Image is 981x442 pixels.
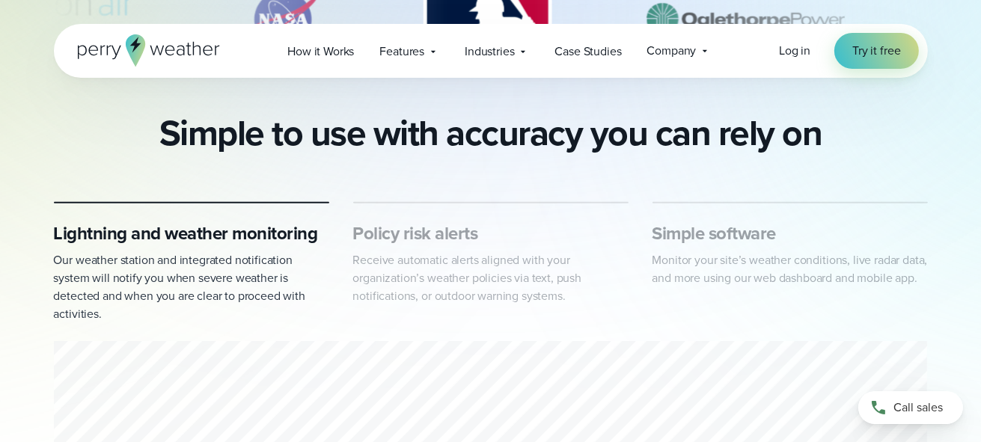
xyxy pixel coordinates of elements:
[353,221,629,245] h3: Policy risk alerts
[465,43,514,61] span: Industries
[379,43,424,61] span: Features
[779,42,810,60] a: Log in
[834,33,918,69] a: Try it free
[159,112,822,154] h2: Simple to use with accuracy you can rely on
[54,221,329,245] h3: Lightning and weather monitoring
[287,43,354,61] span: How it Works
[54,251,329,323] p: Our weather station and integrated notification system will notify you when severe weather is det...
[275,36,367,67] a: How it Works
[653,221,928,245] h3: Simple software
[852,42,900,60] span: Try it free
[542,36,634,67] a: Case Studies
[653,251,928,287] p: Monitor your site’s weather conditions, live radar data, and more using our web dashboard and mob...
[554,43,621,61] span: Case Studies
[647,42,697,60] span: Company
[858,391,963,424] a: Call sales
[353,251,629,305] p: Receive automatic alerts aligned with your organization’s weather policies via text, push notific...
[779,42,810,59] span: Log in
[893,399,943,417] span: Call sales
